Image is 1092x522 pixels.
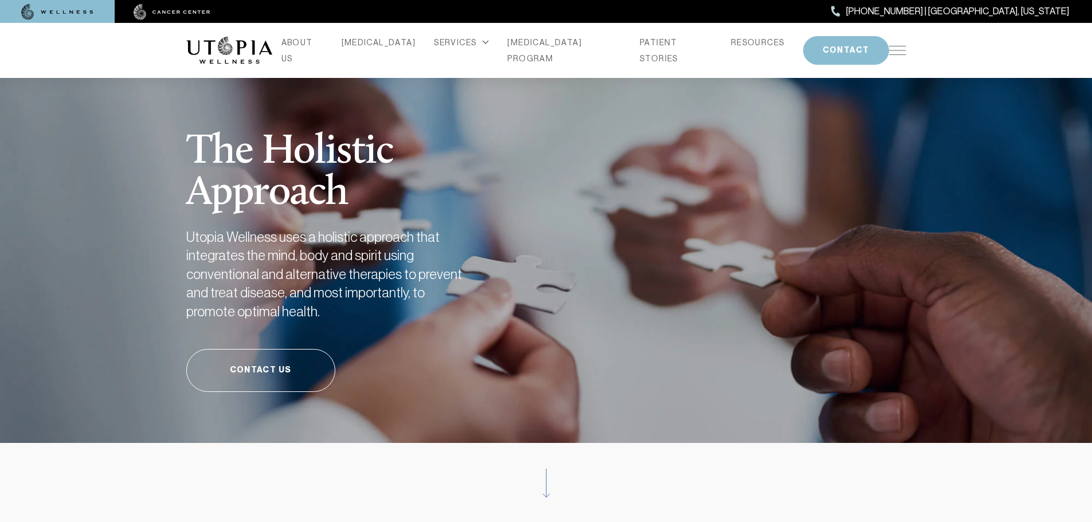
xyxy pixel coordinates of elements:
a: Contact Us [186,349,335,392]
img: wellness [21,4,93,20]
button: CONTACT [803,36,889,65]
span: [PHONE_NUMBER] | [GEOGRAPHIC_DATA], [US_STATE] [846,4,1069,19]
img: icon-hamburger [889,46,906,55]
h2: Utopia Wellness uses a holistic approach that integrates the mind, body and spirit using conventi... [186,228,473,321]
a: PATIENT STORIES [640,34,713,66]
img: cancer center [134,4,210,20]
a: ABOUT US [281,34,323,66]
a: [MEDICAL_DATA] [342,34,416,50]
a: [PHONE_NUMBER] | [GEOGRAPHIC_DATA], [US_STATE] [831,4,1069,19]
img: logo [186,37,272,64]
a: RESOURCES [731,34,785,50]
div: SERVICES [434,34,489,50]
a: [MEDICAL_DATA] PROGRAM [507,34,621,66]
h1: The Holistic Approach [186,103,525,214]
